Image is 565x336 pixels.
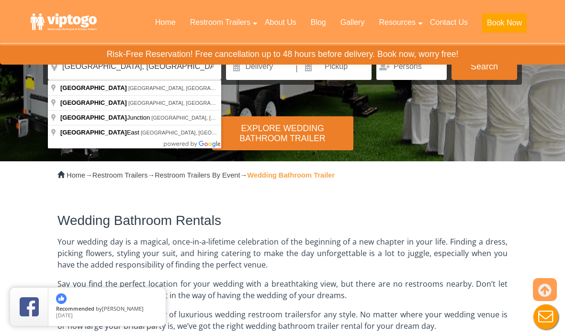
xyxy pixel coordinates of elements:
[247,171,335,179] strong: Wedding Bathroom Trailer
[67,171,85,179] a: Home
[183,12,258,33] a: Restroom Trailers
[475,12,534,38] a: Book Now
[20,297,39,316] img: Review Rating
[151,115,264,121] span: [GEOGRAPHIC_DATA], [GEOGRAPHIC_DATA]
[452,53,517,80] button: Search
[299,53,372,80] input: Pickup
[258,12,304,33] a: About Us
[56,293,67,304] img: thumbs up icon
[57,213,508,228] h2: Wedding Bathroom Rentals
[56,305,94,312] span: Recommended
[48,53,221,80] input: Where do you need your trailer?
[128,85,241,91] span: [GEOGRAPHIC_DATA], [GEOGRAPHIC_DATA]
[226,53,294,80] input: Delivery
[304,12,333,33] a: Blog
[56,312,73,319] span: [DATE]
[56,306,158,313] span: by
[60,84,127,91] span: [GEOGRAPHIC_DATA]
[60,129,127,136] span: [GEOGRAPHIC_DATA]
[92,171,148,179] a: Restroom Trailers
[155,171,240,179] a: Restroom Trailers By Event
[57,309,311,320] span: At we offer a variety of luxurious wedding restroom trailers
[60,114,151,121] span: Junction
[372,12,422,33] a: Resources
[527,298,565,336] button: Live Chat
[128,100,241,106] span: [GEOGRAPHIC_DATA], [GEOGRAPHIC_DATA]
[67,171,335,179] span: → → →
[57,309,508,331] span: for any style. No matter where your wedding venue is or how large your bridal party is, we’ve got...
[482,13,527,33] button: Book Now
[102,305,144,312] span: [PERSON_NAME]
[333,12,372,33] a: Gallery
[376,53,447,80] input: Persons
[148,12,183,33] a: Home
[57,236,508,270] span: Your wedding day is a magical, once-in-a-lifetime celebration of the beginning of a new chapter i...
[141,130,253,135] span: [GEOGRAPHIC_DATA], [GEOGRAPHIC_DATA]
[212,116,353,150] div: Explore Wedding Bathroom Trailer
[57,279,508,301] span: Say you find the perfect location for your wedding with a breathtaking view, but there are no res...
[423,12,475,33] a: Contact Us
[60,99,127,106] span: [GEOGRAPHIC_DATA]
[296,53,298,84] span: |
[60,114,127,121] span: [GEOGRAPHIC_DATA]
[60,129,141,136] span: East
